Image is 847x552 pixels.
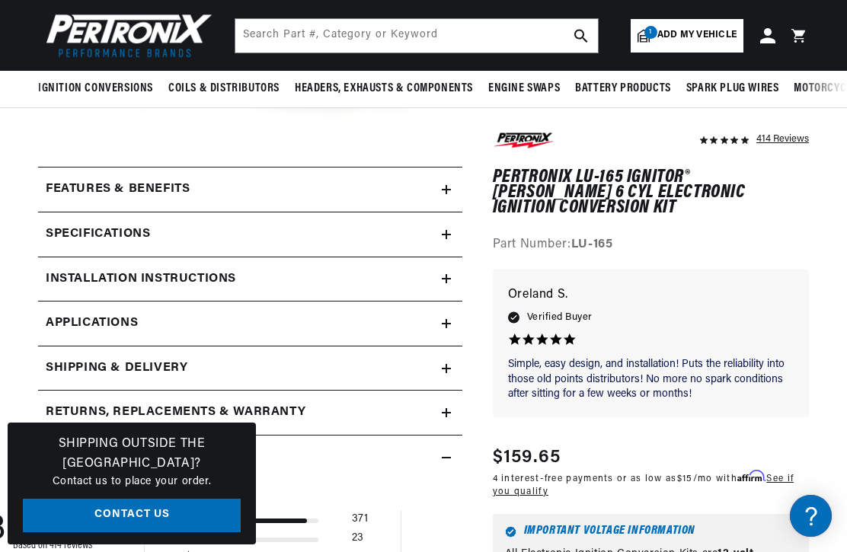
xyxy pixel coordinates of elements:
[686,81,779,97] span: Spark Plug Wires
[575,81,671,97] span: Battery Products
[38,9,213,62] img: Pertronix
[737,471,764,482] span: Affirm
[38,346,462,391] summary: Shipping & Delivery
[46,180,190,199] h2: Features & Benefits
[15,168,289,183] div: JBA Performance Exhaust
[161,71,287,107] summary: Coils & Distributors
[567,71,679,107] summary: Battery Products
[15,106,289,120] div: Ignition Products
[508,357,794,402] p: Simple, easy design, and installation! Puts the reliability into those old points distributors! N...
[46,270,236,289] h2: Installation instructions
[15,317,289,341] a: Orders FAQ
[235,19,598,53] input: Search Part #, Category or Keyword
[171,512,368,531] div: 5 star by 371 reviews
[527,309,593,326] span: Verified Buyer
[38,212,462,257] summary: Specifications
[15,407,289,434] button: Contact Us
[209,439,293,453] a: POWERED BY ENCHANT
[46,225,150,244] h2: Specifications
[15,294,289,308] div: Orders
[38,391,462,435] summary: Returns, Replacements & Warranty
[352,512,368,531] div: 371
[15,193,289,216] a: FAQs
[493,444,561,471] span: $159.65
[15,255,289,279] a: Shipping FAQs
[46,403,305,423] h2: Returns, Replacements & Warranty
[38,71,161,107] summary: Ignition Conversions
[488,81,560,97] span: Engine Swaps
[38,257,462,302] summary: Installation instructions
[657,28,737,43] span: Add my vehicle
[352,531,363,550] div: 23
[571,238,613,250] strong: LU-165
[46,359,187,378] h2: Shipping & Delivery
[23,435,241,474] h3: Shipping Outside the [GEOGRAPHIC_DATA]?
[677,474,693,483] span: $15
[508,286,794,307] p: Oreland S.
[38,168,462,212] summary: Features & Benefits
[15,357,289,372] div: Payment, Pricing, and Promotions
[564,19,598,53] button: search button
[38,302,462,346] a: Applications
[679,71,787,107] summary: Spark Plug Wires
[171,531,368,550] div: 4 star by 23 reviews
[13,540,106,551] div: Based on 414 reviews
[631,19,743,53] a: 1Add my vehicle
[15,231,289,246] div: Shipping
[481,71,567,107] summary: Engine Swaps
[287,71,481,107] summary: Headers, Exhausts & Components
[505,526,797,538] h6: Important Voltage Information
[23,499,241,533] a: Contact Us
[15,129,289,153] a: FAQ
[756,129,809,148] div: 414 Reviews
[168,81,280,97] span: Coils & Distributors
[493,471,809,499] p: 4 interest-free payments or as low as /mo with .
[644,26,657,39] span: 1
[23,474,241,490] p: Contact us to place your order.
[46,314,138,333] span: Applications
[493,235,809,255] div: Part Number:
[38,81,153,97] span: Ignition Conversions
[493,170,809,216] h1: PerTronix LU-165 Ignitor® [PERSON_NAME] 6 cyl Electronic Ignition Conversion Kit
[15,381,289,404] a: Payment, Pricing, and Promotions FAQ
[295,81,473,97] span: Headers, Exhausts & Components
